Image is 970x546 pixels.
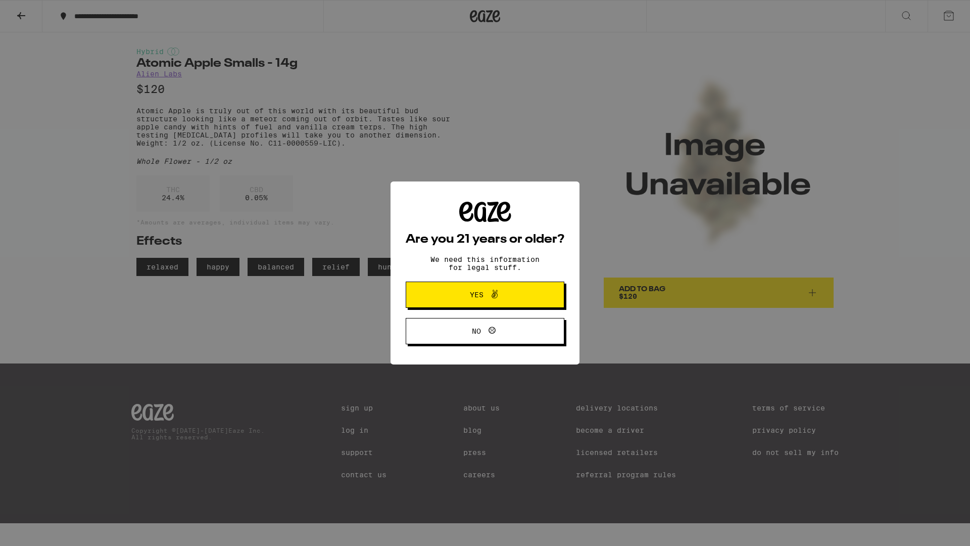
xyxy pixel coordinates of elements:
h2: Are you 21 years or older? [406,234,564,246]
span: Yes [470,291,483,298]
span: No [472,328,481,335]
button: No [406,318,564,344]
p: We need this information for legal stuff. [422,255,548,271]
button: Yes [406,282,564,308]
